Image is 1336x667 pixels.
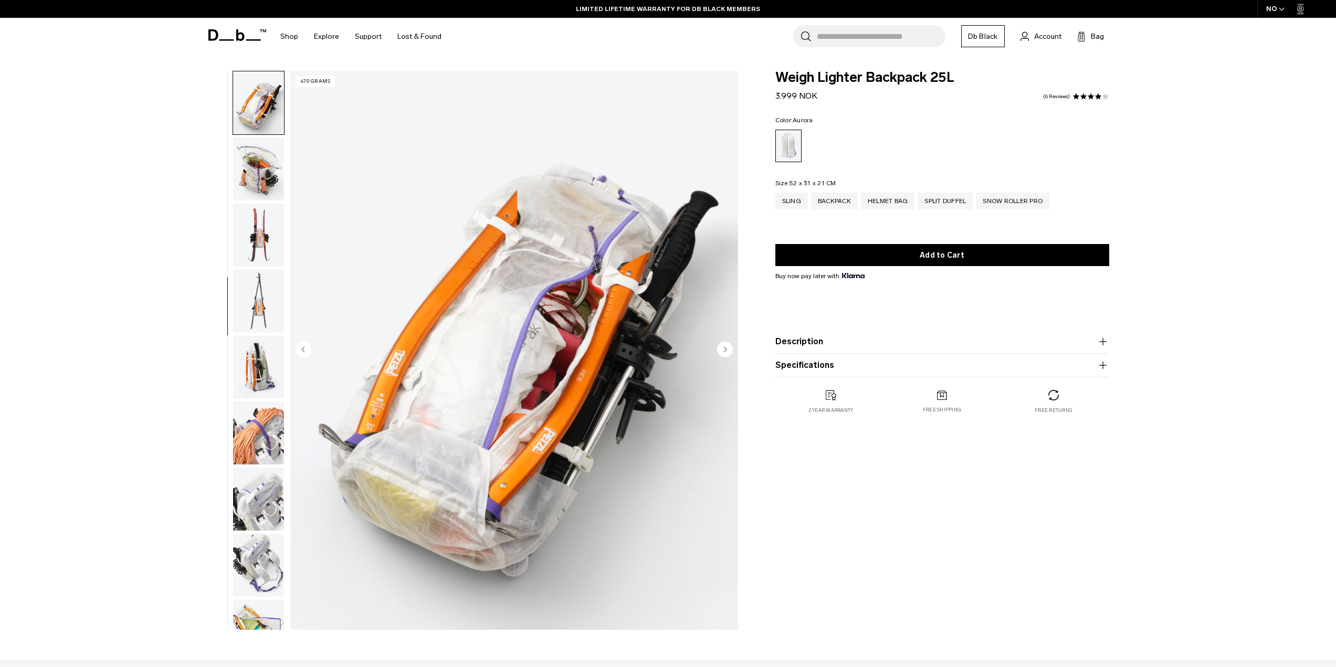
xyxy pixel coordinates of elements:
button: Weigh_Lighter_Backpack_25L_7.png [233,137,285,201]
a: Explore [314,18,339,55]
legend: Size: [775,180,836,186]
a: Support [355,18,382,55]
li: 8 / 18 [290,71,738,630]
button: Weigh_Lighter_Backpack_25L_8.png [233,203,285,267]
a: Snow Roller Pro [976,193,1049,209]
nav: Main Navigation [272,18,449,55]
button: Weigh_Lighter_Backpack_25L_12.png [233,467,285,531]
a: Shop [280,18,298,55]
a: Db Black [961,25,1005,47]
span: Bag [1091,31,1104,42]
img: Weigh_Lighter_Backpack_25L_11.png [233,401,284,464]
a: Helmet Bag [861,193,915,209]
p: 2 year warranty [808,407,854,414]
span: 52 x 31 x 21 CM [790,179,836,187]
span: Account [1034,31,1061,42]
button: Specifications [775,359,1109,372]
button: Bag [1077,30,1104,43]
p: Free returns [1035,407,1072,414]
button: Next slide [717,341,733,359]
img: Weigh_Lighter_Backpack_25L_8.png [233,204,284,267]
a: Account [1021,30,1061,43]
span: Buy now pay later with [775,271,865,281]
button: Weigh_Lighter_Backpack_25L_6.png [233,71,285,135]
p: 470 grams [296,76,335,87]
img: Weigh_Lighter_Backpack_25L_10.png [233,336,284,399]
a: LIMITED LIFETIME WARRANTY FOR DB BLACK MEMBERS [576,4,760,14]
img: Weigh_Lighter_Backpack_25L_6.png [290,71,738,630]
button: Weigh_Lighter_Backpack_25L_11.png [233,401,285,465]
img: Weigh_Lighter_Backpack_25L_12.png [233,468,284,531]
a: Aurora [775,130,802,162]
span: Weigh Lighter Backpack 25L [775,71,1109,84]
a: Split Duffel [918,193,973,209]
img: Weigh_Lighter_Backpack_25L_6.png [233,71,284,134]
img: Weigh_Lighter_Backpack_25L_7.png [233,137,284,200]
img: Weigh_Lighter_Backpack_25L_9.png [233,270,284,333]
a: Sling [775,193,808,209]
p: Free shipping [923,406,961,414]
span: 3.999 NOK [775,91,817,101]
a: Backpack [811,193,858,209]
button: Weigh_Lighter_Backpack_25L_10.png [233,335,285,399]
button: Weigh_Lighter_Backpack_25L_14.png [233,599,285,663]
img: {"height" => 20, "alt" => "Klarna"} [842,273,865,278]
button: Weigh_Lighter_Backpack_25L_13.png [233,533,285,597]
button: Description [775,335,1109,348]
img: Weigh_Lighter_Backpack_25L_13.png [233,534,284,597]
button: Add to Cart [775,244,1109,266]
img: Weigh_Lighter_Backpack_25L_14.png [233,600,284,663]
a: Lost & Found [397,18,441,55]
button: Weigh_Lighter_Backpack_25L_9.png [233,269,285,333]
span: Aurora [793,117,813,124]
legend: Color: [775,117,813,123]
button: Previous slide [296,341,311,359]
a: 6 reviews [1043,94,1070,99]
